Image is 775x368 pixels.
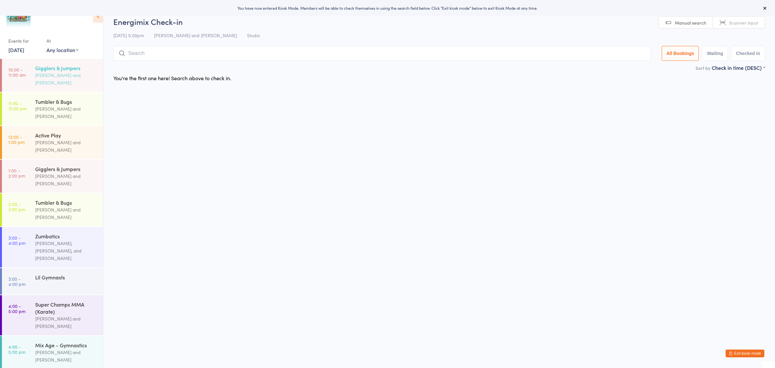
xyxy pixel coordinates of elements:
span: Scanner input [729,19,758,26]
span: [DATE] 5:00pm [113,32,144,38]
a: 4:00 -5:00 pmSuper Champs MMA (Karate)[PERSON_NAME] and [PERSON_NAME] [2,295,103,335]
div: Super Champs MMA (Karate) [35,301,98,315]
label: Sort by [696,65,710,71]
a: 3:00 -4:00 pmLil Gymnasts [2,268,103,295]
a: 10:00 -11:00 amGigglers & Jumpers[PERSON_NAME] and [PERSON_NAME] [2,59,103,92]
div: You have now entered Kiosk Mode. Members will be able to check themselves in using the search fie... [10,5,765,11]
div: [PERSON_NAME], [PERSON_NAME], and [PERSON_NAME] [35,240,98,262]
a: 2:00 -3:00 pmTumbler & Bugs[PERSON_NAME] and [PERSON_NAME] [2,193,103,226]
img: Kids Unlimited - Jumeirah Park [6,5,31,29]
div: [PERSON_NAME] and [PERSON_NAME] [35,206,98,221]
time: 3:00 - 4:00 pm [8,276,26,287]
time: 4:00 - 5:00 pm [8,303,26,314]
div: [PERSON_NAME] and [PERSON_NAME] [35,349,98,363]
span: Studio [247,32,260,38]
time: 10:00 - 11:00 am [8,67,26,77]
time: 2:00 - 3:00 pm [8,201,25,212]
div: [PERSON_NAME] and [PERSON_NAME] [35,71,98,86]
time: 1:00 - 2:00 pm [8,168,25,178]
a: 12:00 -1:00 pmActive Play[PERSON_NAME] and [PERSON_NAME] [2,126,103,159]
div: You're the first one here! Search above to check in. [113,74,231,81]
time: 12:00 - 1:00 pm [8,134,25,145]
div: Gigglers & Jumpers [35,64,98,71]
a: 1:00 -2:00 pmGigglers & Jumpers[PERSON_NAME] and [PERSON_NAME] [2,160,103,193]
div: Events for [8,36,40,46]
span: [PERSON_NAME] and [PERSON_NAME] [154,32,237,38]
time: 3:00 - 4:00 pm [8,235,26,245]
input: Search [113,46,651,61]
time: 4:00 - 5:00 pm [8,344,26,354]
div: At [46,36,78,46]
div: Check in time (DESC) [712,64,765,71]
span: Manual search [675,19,706,26]
a: 3:00 -4:00 pmZumbatics[PERSON_NAME], [PERSON_NAME], and [PERSON_NAME] [2,227,103,267]
time: 11:00 - 12:00 pm [8,101,27,111]
div: [PERSON_NAME] and [PERSON_NAME] [35,172,98,187]
div: Active Play [35,132,98,139]
div: Gigglers & Jumpers [35,165,98,172]
div: [PERSON_NAME] and [PERSON_NAME] [35,315,98,330]
div: Mix Age - Gymnastics [35,341,98,349]
button: Checked in [731,46,765,61]
a: 11:00 -12:00 pmTumbler & Bugs[PERSON_NAME] and [PERSON_NAME] [2,92,103,125]
a: [DATE] [8,46,24,53]
div: Zumbatics [35,233,98,240]
button: All Bookings [662,46,699,61]
div: Lil Gymnasts [35,274,98,281]
button: Waiting [702,46,728,61]
div: Tumbler & Bugs [35,98,98,105]
div: [PERSON_NAME] and [PERSON_NAME] [35,139,98,154]
button: Exit kiosk mode [726,350,764,357]
div: Tumbler & Bugs [35,199,98,206]
h2: Energimix Check-in [113,16,765,27]
div: Any location [46,46,78,53]
div: [PERSON_NAME] and [PERSON_NAME] [35,105,98,120]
